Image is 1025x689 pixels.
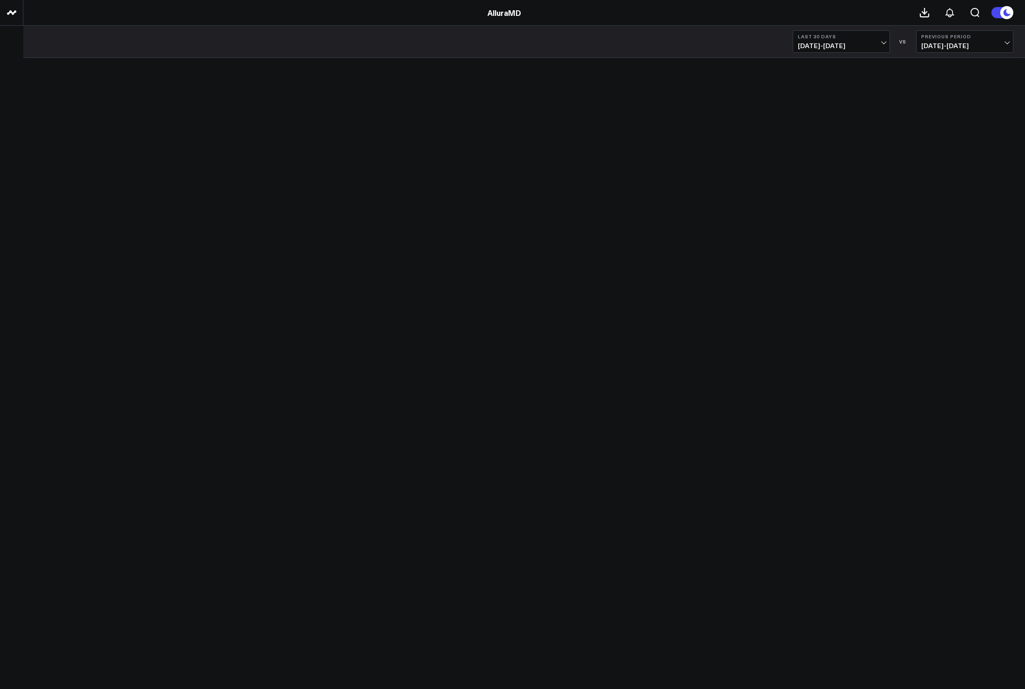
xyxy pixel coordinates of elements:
[798,42,885,50] span: [DATE] - [DATE]
[793,30,890,53] button: Last 30 Days[DATE]-[DATE]
[798,34,885,39] b: Last 30 Days
[487,7,521,18] a: AlluraMD
[921,34,1008,39] b: Previous Period
[895,39,911,44] div: VS
[916,30,1013,53] button: Previous Period[DATE]-[DATE]
[921,42,1008,50] span: [DATE] - [DATE]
